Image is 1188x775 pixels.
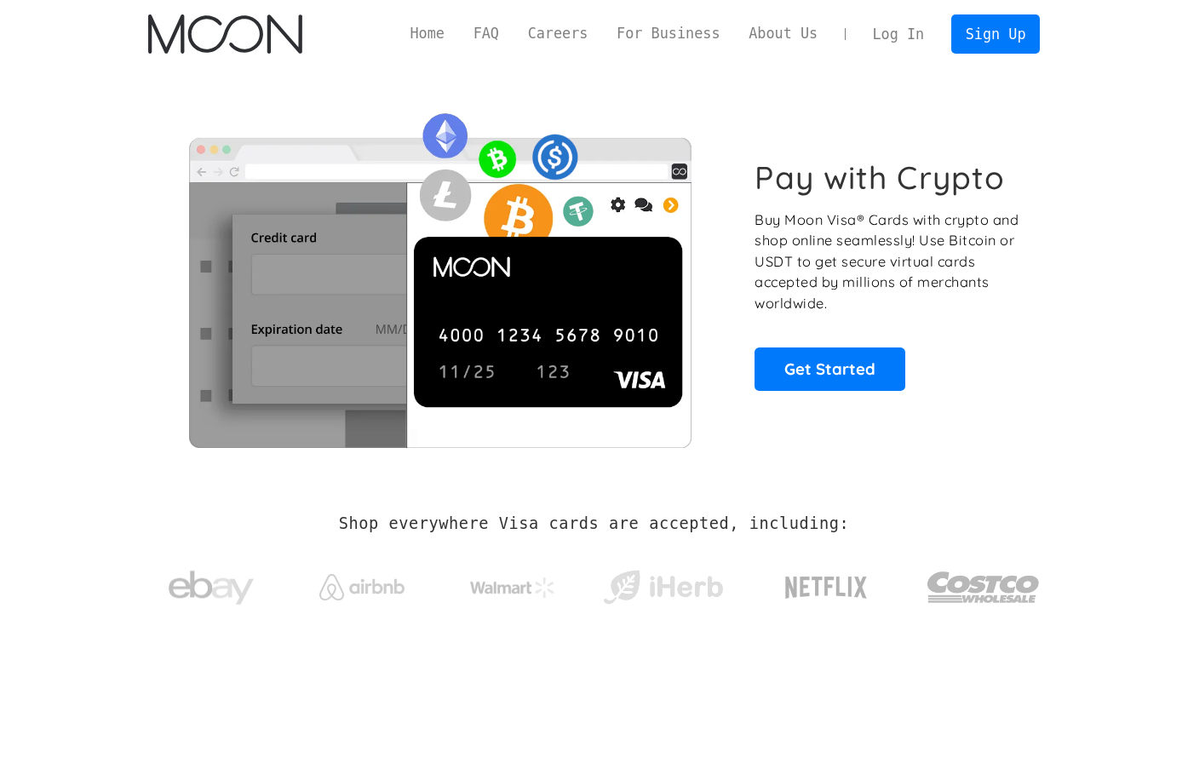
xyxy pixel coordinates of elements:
a: Get Started [755,347,905,390]
img: iHerb [600,565,726,610]
img: ebay [169,561,254,615]
a: Costco [927,538,1041,628]
a: Home [396,23,459,44]
a: home [148,14,302,54]
a: ebay [148,544,275,623]
a: Sign Up [951,14,1040,53]
a: Walmart [449,560,576,606]
a: For Business [602,23,734,44]
img: Moon Logo [148,14,302,54]
img: Moon Cards let you spend your crypto anywhere Visa is accepted. [148,101,732,447]
a: Log In [858,15,938,53]
a: About Us [734,23,832,44]
a: FAQ [459,23,514,44]
img: Airbnb [319,574,405,600]
p: Buy Moon Visa® Cards with crypto and shop online seamlessly! Use Bitcoin or USDT to get secure vi... [755,210,1021,314]
a: Careers [514,23,602,44]
img: Walmart [470,577,555,598]
h2: Shop everywhere Visa cards are accepted, including: [339,514,849,533]
img: Netflix [783,566,869,609]
a: Airbnb [298,557,425,609]
a: iHerb [600,548,726,618]
a: Netflix [750,549,903,617]
h1: Pay with Crypto [755,158,1005,197]
img: Costco [927,555,1041,619]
